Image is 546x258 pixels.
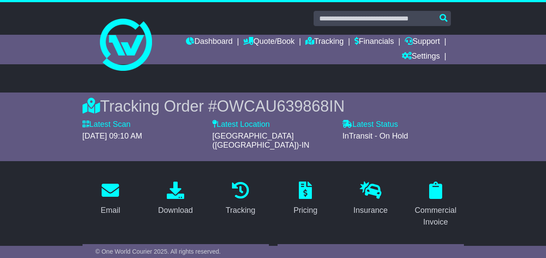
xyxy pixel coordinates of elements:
[294,205,318,216] div: Pricing
[83,97,464,116] div: Tracking Order #
[407,179,464,231] a: Commercial Invoice
[353,205,387,216] div: Insurance
[186,35,232,50] a: Dashboard
[220,179,261,219] a: Tracking
[243,35,295,50] a: Quote/Book
[212,120,270,129] label: Latest Location
[347,179,393,219] a: Insurance
[402,50,440,64] a: Settings
[342,120,398,129] label: Latest Status
[226,205,255,216] div: Tracking
[212,132,309,150] span: [GEOGRAPHIC_DATA] ([GEOGRAPHIC_DATA])-IN
[405,35,440,50] a: Support
[288,179,323,219] a: Pricing
[305,35,344,50] a: Tracking
[83,132,142,140] span: [DATE] 09:10 AM
[152,179,199,219] a: Download
[96,248,221,255] span: © One World Courier 2025. All rights reserved.
[158,205,193,216] div: Download
[95,179,126,219] a: Email
[342,132,408,140] span: InTransit - On Hold
[101,205,120,216] div: Email
[83,120,131,129] label: Latest Scan
[354,35,394,50] a: Financials
[413,205,458,228] div: Commercial Invoice
[217,97,344,115] span: OWCAU639868IN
